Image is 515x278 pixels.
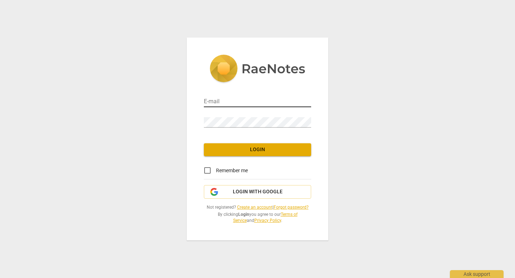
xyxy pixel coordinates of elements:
button: Login with Google [204,185,311,199]
span: Not registered? | [204,204,311,210]
span: By clicking you agree to our and . [204,212,311,223]
img: 5ac2273c67554f335776073100b6d88f.svg [210,55,305,84]
a: Privacy Policy [254,218,281,223]
span: Login with Google [233,188,283,195]
a: Forgot password? [274,205,309,210]
span: Remember me [216,167,248,174]
a: Create an account [237,205,273,210]
div: Ask support [450,270,504,278]
span: Login [210,146,305,153]
b: Login [238,212,249,217]
a: Terms of Service [233,212,298,223]
button: Login [204,143,311,156]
